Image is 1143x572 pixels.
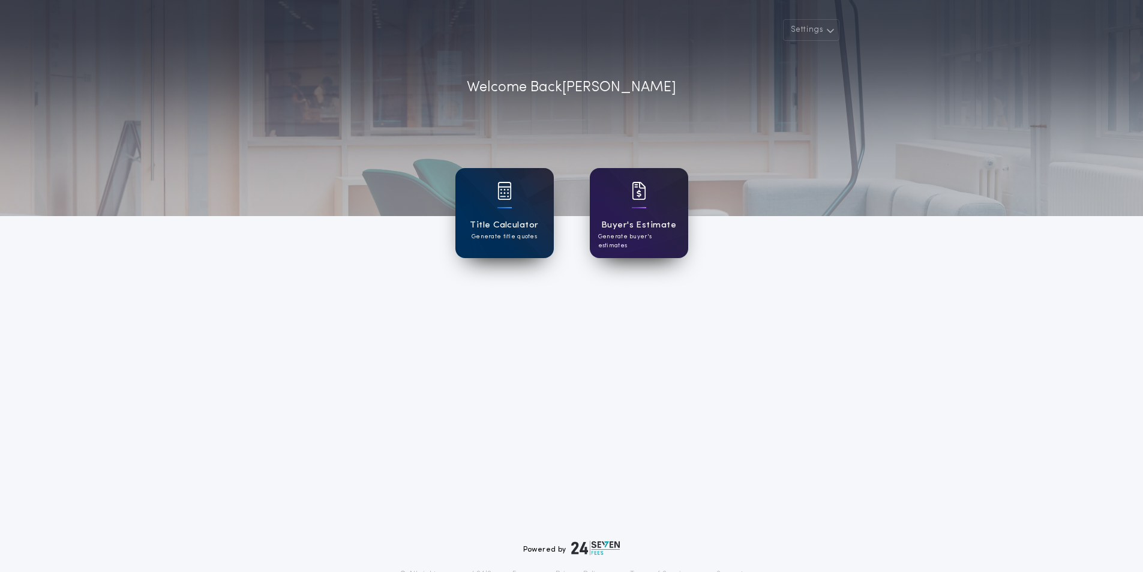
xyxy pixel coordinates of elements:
[523,541,620,555] div: Powered by
[590,168,688,258] a: card iconBuyer's EstimateGenerate buyer's estimates
[783,19,839,41] button: Settings
[598,232,680,250] p: Generate buyer's estimates
[472,232,537,241] p: Generate title quotes
[455,168,554,258] a: card iconTitle CalculatorGenerate title quotes
[601,218,676,232] h1: Buyer's Estimate
[470,218,538,232] h1: Title Calculator
[467,77,676,98] p: Welcome Back [PERSON_NAME]
[571,541,620,555] img: logo
[497,182,512,200] img: card icon
[632,182,646,200] img: card icon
